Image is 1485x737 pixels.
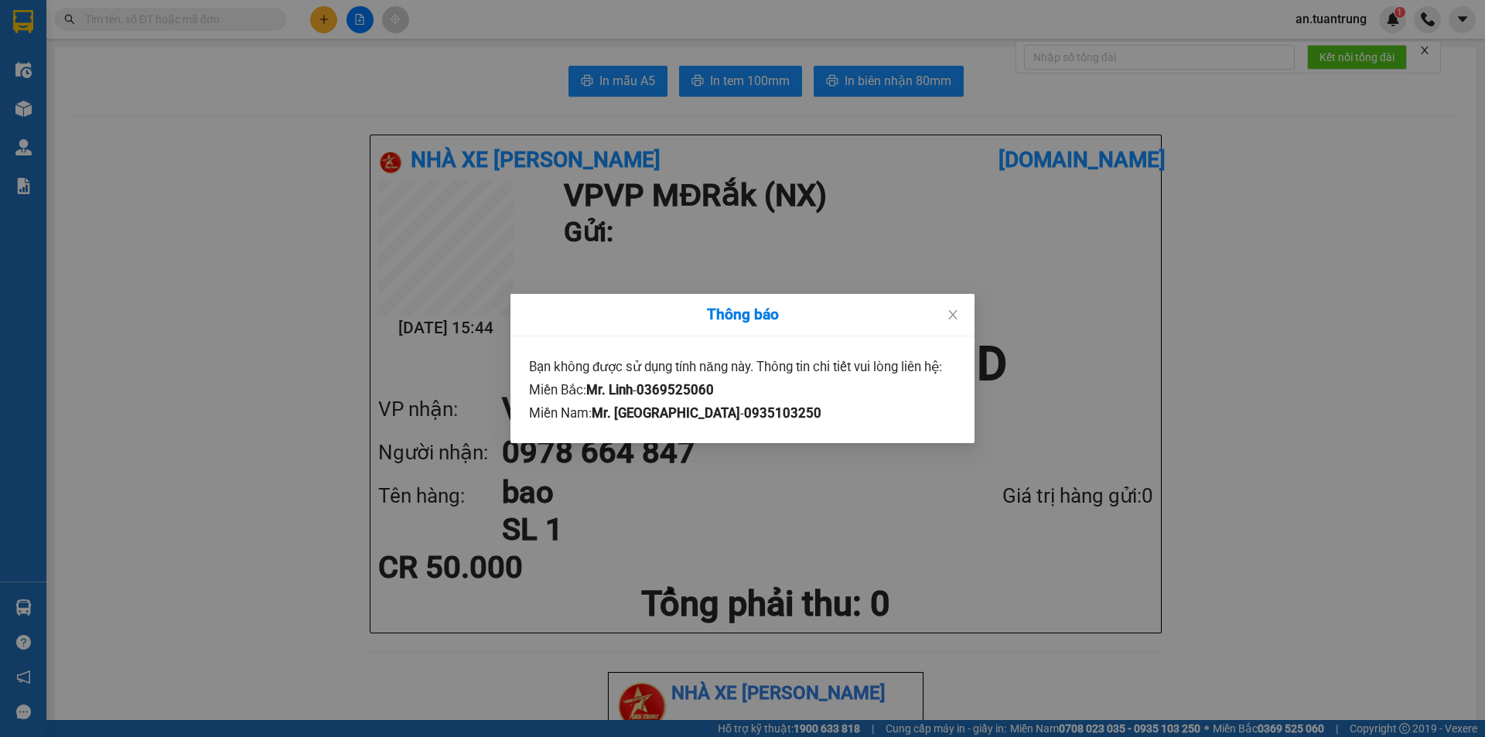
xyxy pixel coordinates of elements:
[529,401,956,425] div: Miền Nam: -
[586,382,633,398] b: Mr. Linh
[947,309,959,321] span: close
[529,355,956,378] div: Bạn không được sử dụng tính năng này. Thông tin chi tiết vui lòng liên hệ:
[592,405,740,421] b: Mr. [GEOGRAPHIC_DATA]
[529,306,956,323] div: Thông báo
[931,294,975,337] button: Close
[637,382,714,398] b: 0369525060
[529,378,956,401] div: Miền Bắc: -
[744,405,821,421] b: 0935103250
